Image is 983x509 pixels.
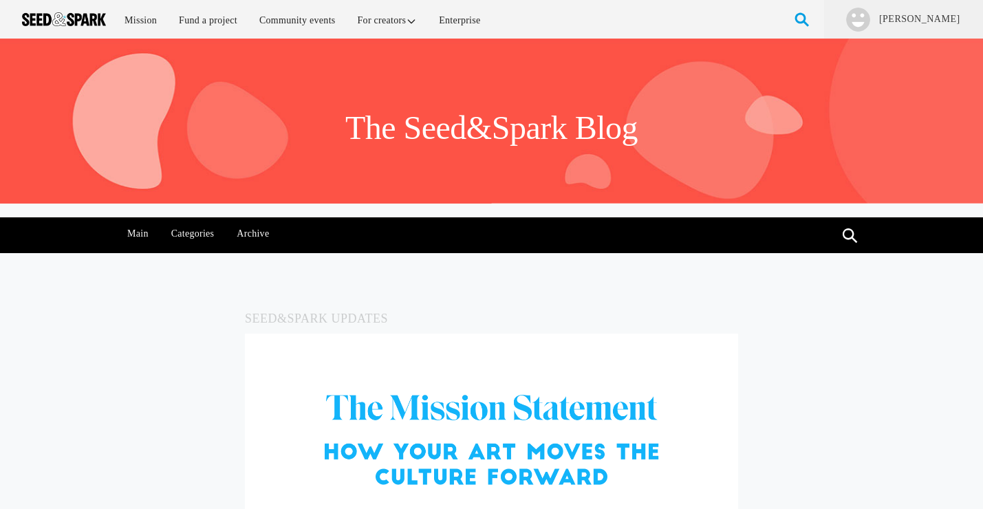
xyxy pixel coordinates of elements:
a: Main [120,217,156,250]
h1: The Seed&Spark Blog [345,107,638,149]
img: Seed amp; Spark [22,12,106,26]
a: Enterprise [429,6,490,35]
a: Fund a project [169,6,247,35]
a: For creators [348,6,427,35]
a: Community events [250,6,345,35]
h5: Seed&Spark Updates [245,308,738,329]
a: Categories [164,217,222,250]
a: Mission [115,6,166,35]
img: user.png [846,8,870,32]
a: Archive [230,217,277,250]
a: [PERSON_NAME] [878,12,961,26]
